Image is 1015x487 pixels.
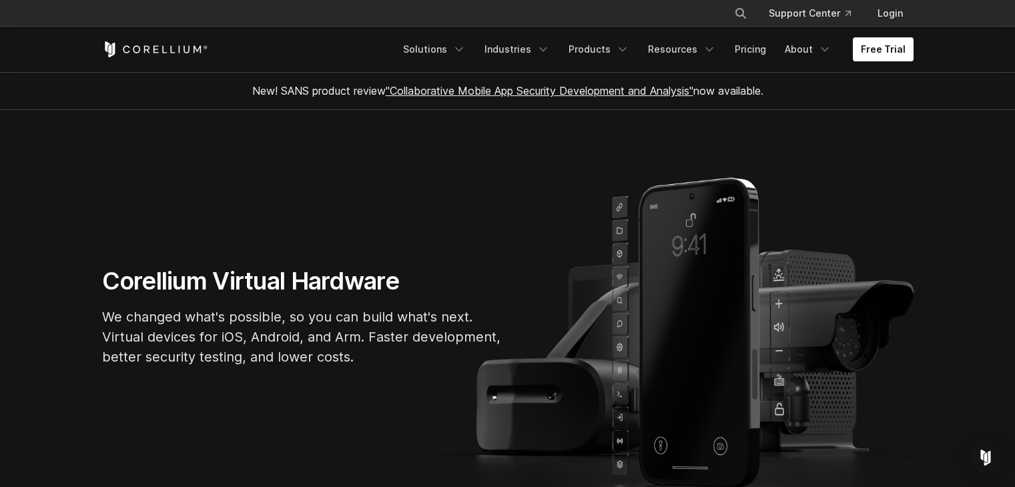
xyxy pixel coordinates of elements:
[395,37,914,61] div: Navigation Menu
[252,84,763,97] span: New! SANS product review now available.
[561,37,637,61] a: Products
[102,307,502,367] p: We changed what's possible, so you can build what's next. Virtual devices for iOS, Android, and A...
[729,1,753,25] button: Search
[102,266,502,296] h1: Corellium Virtual Hardware
[386,84,693,97] a: "Collaborative Mobile App Security Development and Analysis"
[853,37,914,61] a: Free Trial
[970,442,1002,474] div: Open Intercom Messenger
[640,37,724,61] a: Resources
[718,1,914,25] div: Navigation Menu
[867,1,914,25] a: Login
[727,37,774,61] a: Pricing
[395,37,474,61] a: Solutions
[777,37,839,61] a: About
[102,41,208,57] a: Corellium Home
[758,1,862,25] a: Support Center
[476,37,558,61] a: Industries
